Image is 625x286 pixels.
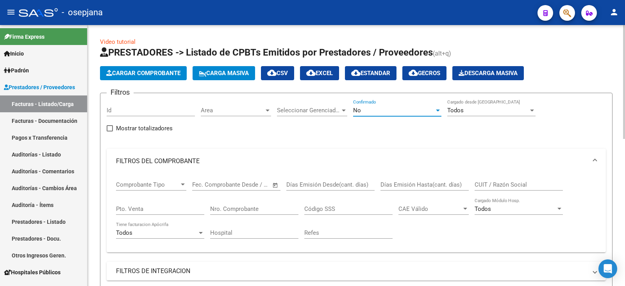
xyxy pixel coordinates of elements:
mat-icon: menu [6,7,16,17]
span: PRESTADORES -> Listado de CPBTs Emitidos por Prestadores / Proveedores [100,47,433,58]
span: (alt+q) [433,50,451,57]
span: Hospitales Públicos [4,268,61,277]
span: Firma Express [4,32,45,41]
span: Gecros [409,70,440,77]
span: Inicio [4,49,24,58]
span: Prestadores / Proveedores [4,83,75,92]
span: No [353,107,361,114]
span: Descarga Masiva [459,70,518,77]
button: Cargar Comprobante [100,66,187,80]
input: Fecha inicio [192,181,224,188]
mat-panel-title: FILTROS DEL COMPROBANTE [116,157,587,165]
button: Carga Masiva [193,66,255,80]
span: Todos [116,229,132,236]
a: Video tutorial [100,38,136,45]
span: Comprobante Tipo [116,181,179,188]
app-download-masive: Descarga masiva de comprobantes (adjuntos) [452,66,524,80]
span: Padrón [4,66,29,75]
mat-icon: cloud_download [409,68,418,77]
button: Gecros [402,66,446,80]
mat-panel-title: FILTROS DE INTEGRACION [116,267,587,275]
button: Open calendar [271,181,280,190]
button: EXCEL [300,66,339,80]
span: - osepjana [62,4,103,21]
span: CAE Válido [398,205,462,212]
div: Open Intercom Messenger [598,259,617,278]
button: Estandar [345,66,396,80]
span: Estandar [351,70,390,77]
mat-expansion-panel-header: FILTROS DE INTEGRACION [107,262,606,281]
input: Fecha fin [231,181,269,188]
mat-icon: cloud_download [267,68,277,77]
mat-icon: person [609,7,619,17]
span: Area [201,107,264,114]
span: EXCEL [306,70,333,77]
mat-icon: cloud_download [351,68,361,77]
span: Mostrar totalizadores [116,124,173,133]
span: Carga Masiva [199,70,249,77]
div: FILTROS DEL COMPROBANTE [107,174,606,252]
h3: Filtros [107,87,134,98]
span: Todos [447,107,464,114]
span: Cargar Comprobante [106,70,180,77]
mat-expansion-panel-header: FILTROS DEL COMPROBANTE [107,149,606,174]
button: CSV [261,66,294,80]
span: Todos [475,205,491,212]
span: CSV [267,70,288,77]
mat-icon: cloud_download [306,68,316,77]
span: Seleccionar Gerenciador [277,107,340,114]
button: Descarga Masiva [452,66,524,80]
